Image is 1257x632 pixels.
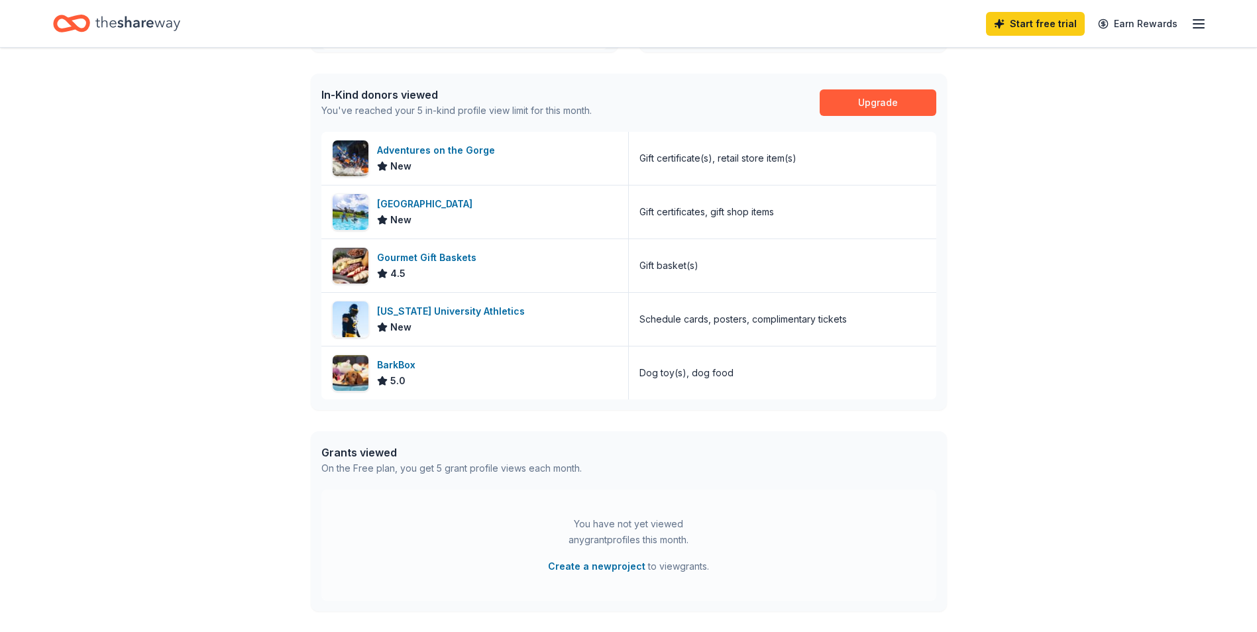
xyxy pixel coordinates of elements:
[1090,12,1185,36] a: Earn Rewards
[390,158,411,174] span: New
[820,89,936,116] a: Upgrade
[390,373,406,389] span: 5.0
[333,301,368,337] img: Image for West Virginia University Athletics
[986,12,1085,36] a: Start free trial
[639,258,698,274] div: Gift basket(s)
[333,194,368,230] img: Image for Canaan Valley Resort State Park
[390,212,411,228] span: New
[333,248,368,284] img: Image for Gourmet Gift Baskets
[377,250,482,266] div: Gourmet Gift Baskets
[639,365,734,381] div: Dog toy(s), dog food
[321,445,582,460] div: Grants viewed
[546,516,712,548] div: You have not yet viewed any grant profiles this month.
[377,303,530,319] div: [US_STATE] University Athletics
[377,196,478,212] div: [GEOGRAPHIC_DATA]
[639,204,774,220] div: Gift certificates, gift shop items
[390,319,411,335] span: New
[639,150,796,166] div: Gift certificate(s), retail store item(s)
[639,311,847,327] div: Schedule cards, posters, complimentary tickets
[548,558,645,574] button: Create a newproject
[333,355,368,391] img: Image for BarkBox
[377,142,500,158] div: Adventures on the Gorge
[321,460,582,476] div: On the Free plan, you get 5 grant profile views each month.
[548,558,709,574] span: to view grants .
[333,140,368,176] img: Image for Adventures on the Gorge
[321,87,592,103] div: In-Kind donors viewed
[390,266,406,282] span: 4.5
[53,8,180,39] a: Home
[321,103,592,119] div: You've reached your 5 in-kind profile view limit for this month.
[377,357,421,373] div: BarkBox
